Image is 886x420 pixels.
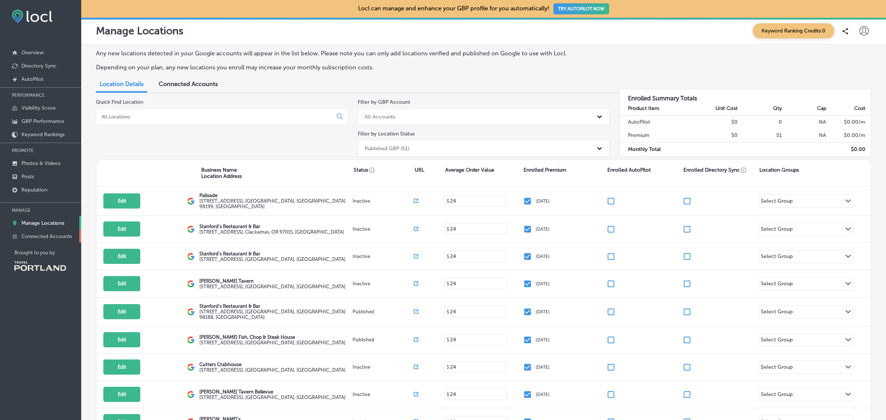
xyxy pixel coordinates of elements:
p: Business Name Location Address [201,167,242,179]
p: Stanford's Restaurant & Bar [199,303,351,309]
label: [STREET_ADDRESS] , [GEOGRAPHIC_DATA], [GEOGRAPHIC_DATA] [199,284,346,289]
div: Select Group [761,309,793,317]
span: Location Details [100,80,144,87]
td: $ 0.00 /m [827,129,871,142]
p: Published [353,309,414,314]
div: All Accounts [365,113,395,120]
p: [DATE] [536,365,550,370]
p: Status [354,167,415,173]
h3: Enrolled Summary Totals [620,89,871,102]
label: Filter by Location Status [358,131,415,137]
td: $0 [694,115,738,129]
p: Directory Sync [21,63,56,69]
p: Enrolled Premium [523,167,566,173]
td: $0 [694,129,738,142]
label: [STREET_ADDRESS] , [GEOGRAPHIC_DATA], [GEOGRAPHIC_DATA] [199,257,346,262]
label: [STREET_ADDRESS] , [GEOGRAPHIC_DATA], [GEOGRAPHIC_DATA] 98188, [GEOGRAPHIC_DATA] [199,309,351,320]
div: Select Group [761,198,793,206]
th: Cap [782,102,827,116]
p: Average Order Value [445,167,494,173]
p: $ [447,337,449,342]
th: Qty [738,102,782,116]
p: Manage Locations [21,220,64,226]
span: Connected Accounts [159,80,218,87]
p: Enrolled AutoPilot [607,167,651,173]
p: Overview [21,49,44,56]
strong: Product Item [628,105,659,111]
div: Select Group [761,391,793,400]
p: Inactive [353,364,414,370]
td: $ 0.00 /m [827,115,871,129]
td: AutoPilot [620,115,694,129]
p: Visibility Score [21,105,56,111]
p: [DATE] [536,227,550,232]
p: Published [353,337,414,342]
label: Quick Find Location [96,99,143,105]
div: Select Group [761,337,793,345]
td: $ 0.00 [827,142,871,156]
td: NA [782,115,827,129]
img: logo [187,226,195,233]
p: [PERSON_NAME] Fish, Chop & Steak House [199,334,346,340]
th: Cost [827,102,871,116]
img: logo [187,336,195,344]
p: [DATE] [536,309,550,314]
p: Any new locations detected in your Google accounts will appear in the list below. Please note you... [96,50,600,57]
p: [DATE] [536,392,550,397]
img: logo [187,308,195,316]
th: Unit Cost [694,102,738,116]
p: Cutters Crabhouse [199,362,346,367]
span: Keyword Ranking Credits: 0 [753,23,834,38]
button: Edit [103,276,140,291]
div: Select Group [761,364,793,372]
button: Edit [103,304,140,319]
p: $ [447,392,449,397]
p: $ [447,227,449,232]
p: $ [447,254,449,259]
p: Inactive [353,226,414,232]
button: Edit [103,221,140,237]
label: [STREET_ADDRESS] , [GEOGRAPHIC_DATA], [GEOGRAPHIC_DATA] [199,340,346,345]
button: Edit [103,249,140,264]
label: [STREET_ADDRESS] , [GEOGRAPHIC_DATA], [GEOGRAPHIC_DATA] [199,367,346,373]
p: URL [415,167,424,173]
img: fda3e92497d09a02dc62c9cd864e3231.png [12,10,52,23]
p: $ [447,365,449,370]
p: Reputation [21,187,47,193]
p: Enrolled Directory Sync [683,167,746,173]
button: Edit [103,359,140,375]
div: Select Group [761,280,793,289]
p: Inactive [353,198,414,204]
img: logo [187,280,195,288]
button: Edit [103,332,140,347]
label: [STREET_ADDRESS] , [GEOGRAPHIC_DATA], [GEOGRAPHIC_DATA] 98199, [GEOGRAPHIC_DATA] [199,198,351,209]
td: 0 [738,115,782,129]
td: 51 [738,129,782,142]
td: Premium [620,129,694,142]
input: All Locations [101,113,331,120]
p: Photos & Videos [21,160,61,166]
p: Palisade [199,193,351,198]
p: Inactive [353,392,414,397]
button: Edit [103,193,140,209]
p: Location Groups [759,167,799,173]
p: Stanford's Restaurant & Bar [199,224,344,229]
label: Filter by GBP Account [358,99,410,105]
button: Edit [103,387,140,402]
p: [DATE] [536,254,550,259]
p: [DATE] [536,199,550,204]
p: Stanford's Restaurant & Bar [199,251,346,257]
p: [PERSON_NAME] Tavern [199,278,346,284]
p: Connected Accounts [21,233,72,240]
p: Inactive [353,281,414,286]
p: AutoPilot [21,76,44,82]
td: Monthly Total [620,142,694,156]
p: $ [447,281,449,286]
p: [DATE] [536,281,550,286]
label: [STREET_ADDRESS] , Clackamas, OR 97015, [GEOGRAPHIC_DATA] [199,229,344,235]
p: Posts [21,173,34,180]
p: $ [447,199,449,204]
p: Brought to you by [14,250,81,255]
img: logo [187,253,195,260]
p: Manage Locations [96,25,183,37]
